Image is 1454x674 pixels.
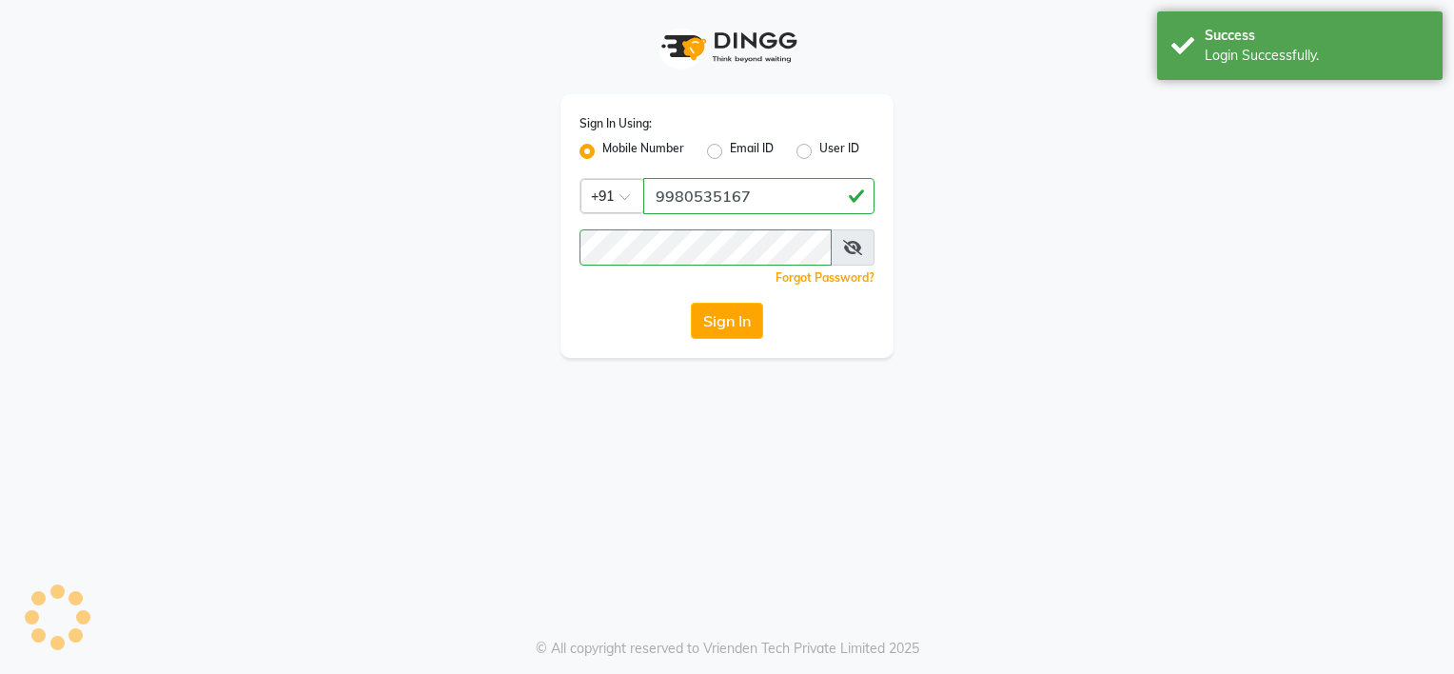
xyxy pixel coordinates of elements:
input: Username [643,178,874,214]
img: logo1.svg [651,19,803,75]
label: Sign In Using: [580,115,652,132]
div: Login Successfully. [1205,46,1428,66]
a: Forgot Password? [776,270,874,285]
label: Mobile Number [602,140,684,163]
div: Success [1205,26,1428,46]
label: Email ID [730,140,774,163]
button: Sign In [691,303,763,339]
label: User ID [819,140,859,163]
input: Username [580,229,832,266]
